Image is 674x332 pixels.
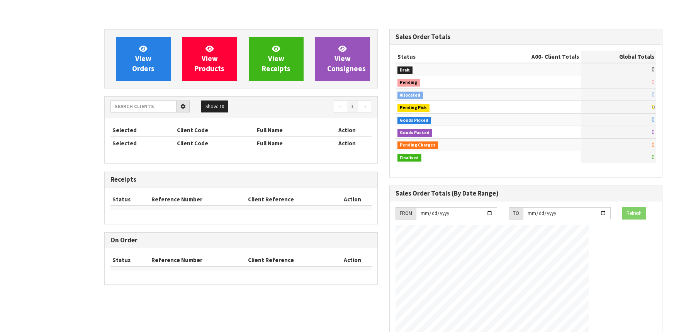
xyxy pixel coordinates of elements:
a: → [358,100,371,113]
th: Status [110,254,149,266]
span: View Products [195,44,224,73]
span: Goods Packed [397,129,433,137]
th: Client Code [175,124,255,136]
span: View Orders [132,44,154,73]
h3: Sales Order Totals [396,33,657,41]
span: View Receipts [262,44,290,73]
th: Action [323,137,372,149]
th: Reference Number [149,193,246,206]
span: 0 [652,103,654,111]
input: Search clients [110,100,177,112]
h3: Receipts [110,176,372,183]
span: Finalised [397,154,422,162]
th: Selected [110,137,175,149]
button: Show: 10 [201,100,228,113]
span: Pending Pick [397,104,430,112]
div: FROM [396,207,416,220]
th: Client Reference [246,193,334,206]
span: Pending Charges [397,141,438,149]
span: Goods Picked [397,117,431,124]
th: Selected [110,124,175,136]
th: Global Totals [581,51,656,63]
a: ViewOrders [116,37,171,81]
span: A00 [531,53,541,60]
th: Status [396,51,482,63]
span: View Consignees [327,44,366,73]
th: Client Code [175,137,255,149]
nav: Page navigation [247,100,372,114]
th: Status [110,193,149,206]
a: ViewProducts [182,37,237,81]
th: Full Name [255,137,323,149]
div: TO [509,207,523,220]
span: 0 [652,141,654,148]
span: Pending [397,79,420,87]
h3: On Order [110,237,372,244]
th: Reference Number [149,254,246,266]
th: Action [334,193,371,206]
span: 0 [652,153,654,161]
h3: Sales Order Totals (By Date Range) [396,190,657,197]
a: ViewConsignees [315,37,370,81]
span: 0 [652,116,654,123]
th: Action [323,124,372,136]
span: 0 [652,78,654,86]
button: Refresh [622,207,646,220]
a: ← [334,100,347,113]
span: 0 [652,128,654,136]
th: Client Reference [246,254,334,266]
span: 0 [652,91,654,98]
span: Allocated [397,92,423,99]
span: Draft [397,66,413,74]
th: Action [334,254,371,266]
a: 1 [347,100,358,113]
th: - Client Totals [482,51,581,63]
span: 0 [652,66,654,73]
a: ViewReceipts [249,37,304,81]
th: Full Name [255,124,323,136]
